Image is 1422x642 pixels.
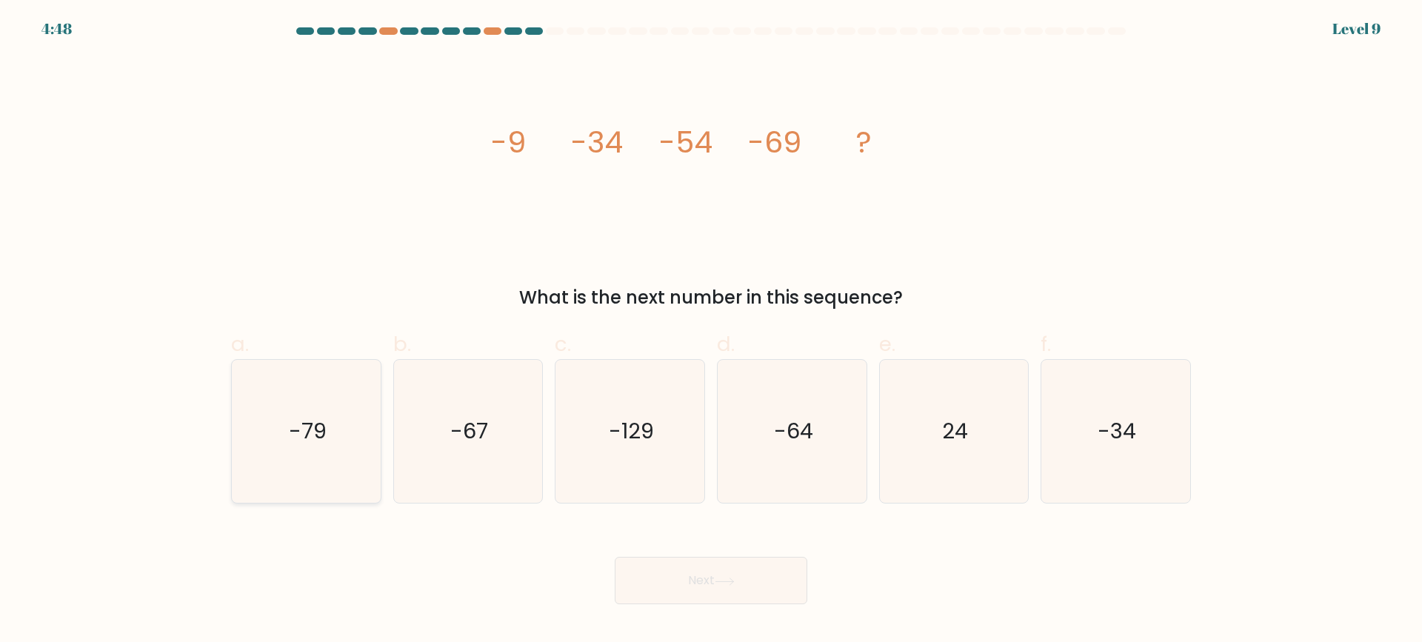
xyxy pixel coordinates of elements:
[393,330,411,358] span: b.
[774,417,813,447] text: -64
[659,121,712,163] tspan: -54
[41,18,72,40] div: 4:48
[1098,417,1137,447] text: -34
[717,330,735,358] span: d.
[856,121,872,163] tspan: ?
[609,417,654,447] text: -129
[1332,18,1381,40] div: Level 9
[571,121,623,163] tspan: -34
[450,417,488,447] text: -67
[555,330,571,358] span: c.
[879,330,895,358] span: e.
[231,330,249,358] span: a.
[289,417,327,447] text: -79
[240,284,1182,311] div: What is the next number in this sequence?
[1041,330,1051,358] span: f.
[491,121,526,163] tspan: -9
[748,121,801,163] tspan: -69
[942,417,968,447] text: 24
[615,557,807,604] button: Next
